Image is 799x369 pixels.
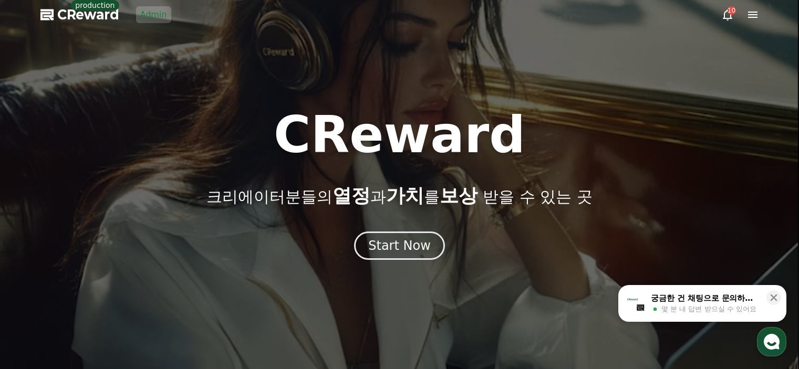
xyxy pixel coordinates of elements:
span: 열정 [333,185,370,206]
span: 보상 [440,185,478,206]
div: Start Now [368,237,431,254]
a: Admin [136,6,171,23]
a: CReward [40,6,119,23]
div: 10 [728,6,736,15]
a: 10 [721,8,734,21]
span: 가치 [386,185,424,206]
span: CReward [57,6,119,23]
h1: CReward [274,110,525,160]
button: Start Now [354,231,445,260]
p: 크리에이터분들의 과 를 받을 수 있는 곳 [206,185,592,206]
a: Start Now [354,242,445,252]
